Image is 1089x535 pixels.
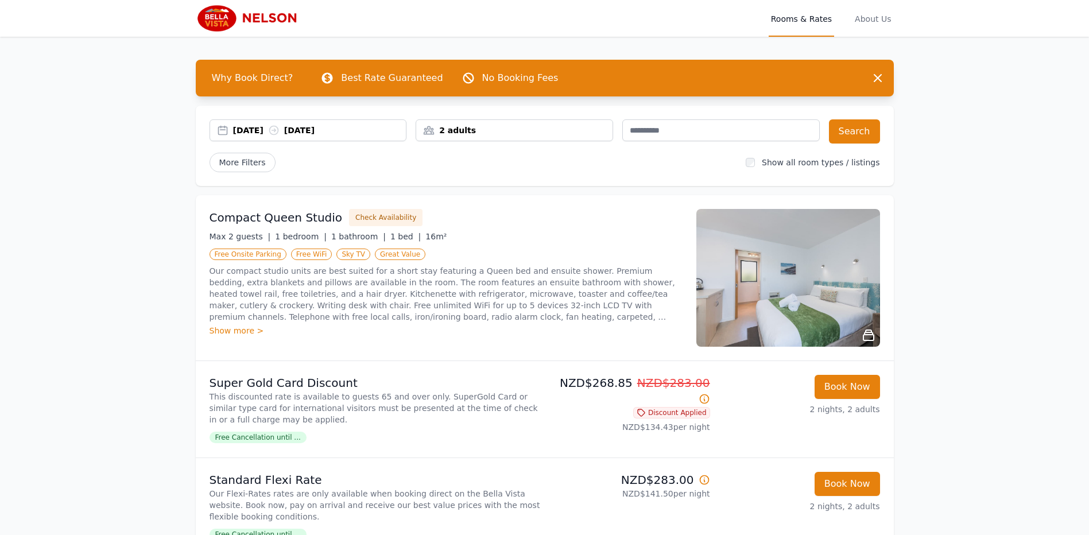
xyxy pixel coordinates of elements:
p: NZD$268.85 [549,375,710,407]
span: Why Book Direct? [203,67,303,90]
span: Max 2 guests | [210,232,271,241]
div: Show more > [210,325,683,336]
p: No Booking Fees [482,71,559,85]
button: Book Now [815,375,880,399]
span: 1 bathroom | [331,232,386,241]
label: Show all room types / listings [762,158,879,167]
p: Our Flexi-Rates rates are only available when booking direct on the Bella Vista website. Book now... [210,488,540,522]
span: Free Cancellation until ... [210,432,307,443]
span: 1 bedroom | [275,232,327,241]
span: Free WiFi [291,249,332,260]
button: Check Availability [349,209,423,226]
p: NZD$283.00 [549,472,710,488]
span: NZD$283.00 [637,376,710,390]
p: 2 nights, 2 adults [719,501,880,512]
p: This discounted rate is available to guests 65 and over only. SuperGold Card or similar type card... [210,391,540,425]
p: NZD$141.50 per night [549,488,710,499]
p: 2 nights, 2 adults [719,404,880,415]
span: 1 bed | [390,232,421,241]
img: Bella Vista Motel Nelson [196,5,306,32]
span: Great Value [375,249,425,260]
h3: Compact Queen Studio [210,210,343,226]
p: Best Rate Guaranteed [341,71,443,85]
span: Free Onsite Parking [210,249,286,260]
p: Our compact studio units are best suited for a short stay featuring a Queen bed and ensuite showe... [210,265,683,323]
span: More Filters [210,153,276,172]
p: NZD$134.43 per night [549,421,710,433]
div: [DATE] [DATE] [233,125,406,136]
p: Standard Flexi Rate [210,472,540,488]
button: Book Now [815,472,880,496]
p: Super Gold Card Discount [210,375,540,391]
button: Search [829,119,880,144]
span: Discount Applied [633,407,710,418]
div: 2 adults [416,125,613,136]
span: 16m² [425,232,447,241]
span: Sky TV [336,249,370,260]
